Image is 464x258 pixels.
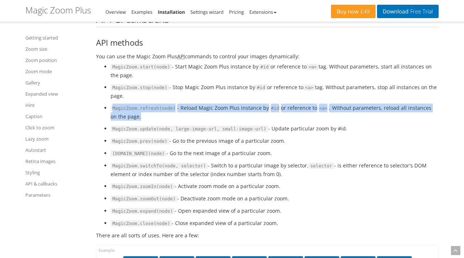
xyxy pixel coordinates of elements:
span: Free Trial [409,9,433,14]
code: MagicZoom.switchTo(node, selector) [111,163,208,169]
h3: API methods [96,38,439,47]
a: Pricing [229,9,244,15]
a: Buy now£49 [331,5,376,18]
a: Click to zoom [25,123,87,132]
span: £49 [359,9,370,14]
li: - Go to the previous image of a particular zoom. [111,137,439,145]
code: MagicZoom.zoomIn(node) [111,183,175,190]
code: selector [308,163,334,169]
li: - Stop Magic Zoom Plus instance by or reference to tag. Without parameters, stop all instances on... [111,83,439,100]
a: Parameters [25,191,87,199]
h1: Magic Zoom Plus [25,5,91,15]
a: Settings wizard [190,9,224,15]
a: Zoom position [25,56,87,64]
li: - Activate zoom mode on a particular zoom. [111,182,439,191]
a: Installation [158,9,185,15]
a: DownloadFree Trial [377,5,439,18]
code: <a> [307,64,319,70]
a: Styling [25,168,87,177]
code: MagicZoom.update(node, large-image-url, small-image-url) [111,126,268,132]
code: MagicZoom.expand(node) [111,208,175,215]
a: API & callbacks [25,179,87,188]
a: Zoom mode [25,67,87,76]
code: MagicZoom.stop(node) [111,84,169,91]
code: MagicZoom.close(node) [111,220,172,227]
li: - Go to the next image of a particular zoom. [111,149,439,158]
a: Getting started [25,33,87,42]
li: - Switch to a particular image by selector. - is either reference to selector's DOM element or in... [111,161,439,178]
acronym: Application programming interface [177,53,185,60]
li: - Open expanded view of a particular zoom. [111,207,439,215]
a: Hint [25,101,87,109]
li: - Update particular zoom by #id. [111,124,439,133]
li: - Reload Magic Zoom Plus instance by or reference to . Without parameters, reload all instances o... [111,104,439,121]
li: - Close expanded view of a particular zoom. [111,219,439,228]
a: Lazy zoom [25,134,87,143]
code: <a> [303,84,315,91]
li: - Start Magic Zoom Plus instance by or reference to tag. Without parameters, start all instances ... [111,62,439,79]
a: Autostart [25,146,87,154]
a: Examples [131,9,152,15]
code: [DOMAIN_NAME](node) [111,150,166,157]
code: MagicZoom.zoomOut(node) [111,196,177,202]
code: #id [269,105,281,112]
a: Expanded view [25,90,87,98]
code: #id [258,64,270,70]
code: <a> [317,105,329,112]
code: #id [255,84,267,91]
a: Caption [25,112,87,121]
code: MagicZoom.start(node) [111,64,172,70]
a: Retina images [25,157,87,166]
code: MagicZoom.refresh(node) [111,105,177,112]
a: Zoom size [25,45,87,53]
a: Gallery [25,78,87,87]
a: Extensions [249,9,277,15]
li: - Deactivate zoom mode on a particular zoom. [111,194,439,203]
a: Overview [105,9,126,15]
code: MagicZoom.prev(node) [111,138,169,145]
